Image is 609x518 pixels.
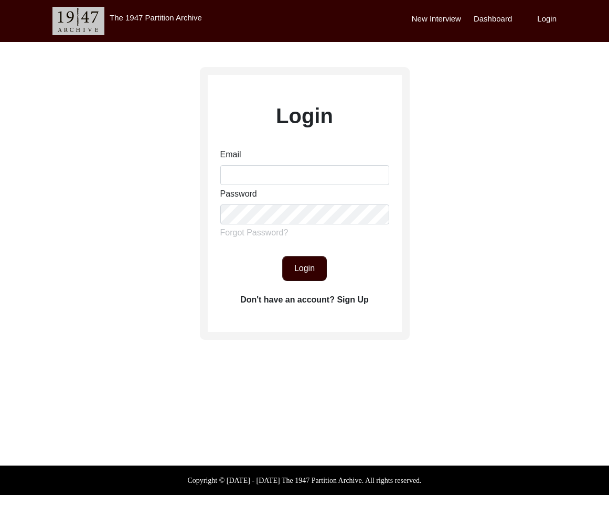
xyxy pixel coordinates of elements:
label: Copyright © [DATE] - [DATE] The 1947 Partition Archive. All rights reserved. [187,475,421,486]
label: Don't have an account? Sign Up [240,294,369,306]
label: Login [537,13,557,25]
label: The 1947 Partition Archive [110,13,202,22]
button: Login [282,256,327,281]
label: New Interview [412,13,461,25]
label: Login [276,100,333,132]
img: header-logo.png [52,7,104,35]
label: Email [220,148,241,161]
label: Forgot Password? [220,226,289,239]
label: Password [220,188,257,200]
label: Dashboard [474,13,512,25]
